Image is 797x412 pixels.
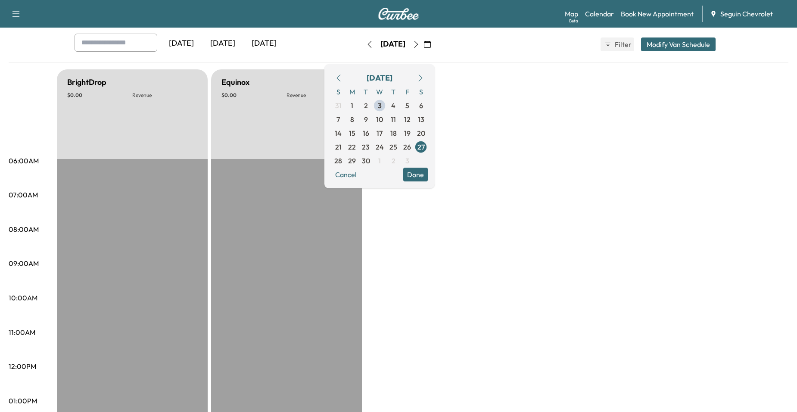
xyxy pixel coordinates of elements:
span: Filter [615,39,630,50]
span: 19 [404,128,411,138]
a: MapBeta [565,9,578,19]
a: Calendar [585,9,614,19]
div: Beta [569,18,578,24]
p: 11:00AM [9,327,35,337]
span: 2 [392,156,395,166]
p: 01:00PM [9,396,37,406]
div: [DATE] [202,34,243,53]
div: [DATE] [367,72,392,84]
span: 15 [349,128,355,138]
p: 07:00AM [9,190,38,200]
span: 20 [417,128,425,138]
p: 12:00PM [9,361,36,371]
span: 18 [390,128,397,138]
span: 29 [348,156,356,166]
button: Done [403,168,428,181]
span: T [359,85,373,99]
button: Cancel [331,168,361,181]
span: 21 [335,142,342,152]
span: 30 [362,156,370,166]
span: 16 [363,128,369,138]
p: Revenue [286,92,352,99]
img: Curbee Logo [378,8,419,20]
div: [DATE] [243,34,285,53]
span: 3 [405,156,409,166]
button: Modify Van Schedule [641,37,716,51]
button: Filter [601,37,634,51]
span: 12 [404,114,411,125]
span: F [400,85,414,99]
span: 22 [348,142,356,152]
span: 27 [417,142,425,152]
span: 1 [378,156,381,166]
span: 28 [334,156,342,166]
span: 1 [351,100,353,111]
span: W [373,85,386,99]
span: 25 [389,142,397,152]
span: 8 [350,114,354,125]
span: 13 [418,114,424,125]
span: 26 [403,142,411,152]
span: T [386,85,400,99]
a: Book New Appointment [621,9,694,19]
span: S [414,85,428,99]
p: 08:00AM [9,224,39,234]
span: 23 [362,142,370,152]
p: 09:00AM [9,258,39,268]
span: S [331,85,345,99]
span: 10 [376,114,383,125]
span: Seguin Chevrolet [720,9,773,19]
span: 5 [405,100,409,111]
span: 7 [336,114,340,125]
p: 10:00AM [9,293,37,303]
p: Revenue [132,92,197,99]
span: 3 [378,100,382,111]
div: [DATE] [380,39,405,50]
span: 4 [391,100,395,111]
p: 06:00AM [9,156,39,166]
span: 2 [364,100,368,111]
span: M [345,85,359,99]
p: $ 0.00 [221,92,286,99]
span: 6 [419,100,423,111]
span: 11 [391,114,396,125]
span: 24 [376,142,384,152]
span: 14 [335,128,342,138]
span: 9 [364,114,368,125]
div: [DATE] [161,34,202,53]
h5: BrightDrop [67,76,106,88]
span: 31 [335,100,342,111]
span: 17 [377,128,383,138]
p: $ 0.00 [67,92,132,99]
h5: Equinox [221,76,249,88]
